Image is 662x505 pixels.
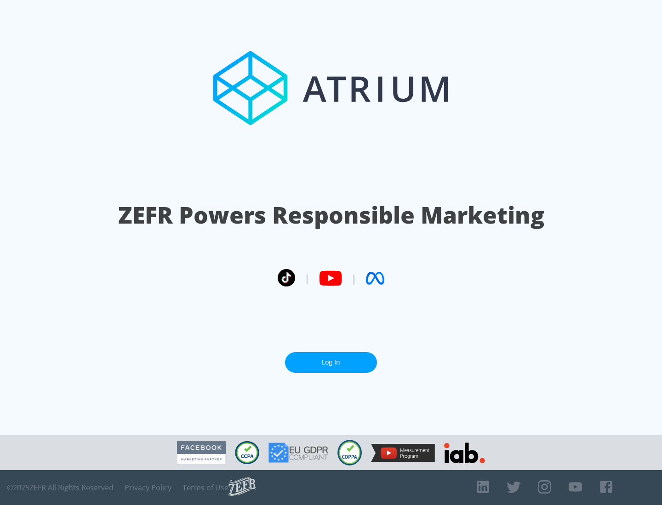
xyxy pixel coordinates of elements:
img: Facebook Marketing Partner [177,441,226,465]
a: Terms of Use [183,483,228,492]
h1: ZEFR Powers Responsible Marketing [118,199,544,231]
a: Privacy Policy [125,483,171,492]
img: COPPA Compliant [337,440,362,466]
a: Log In [285,352,377,373]
img: IAB [444,443,485,463]
img: CCPA Compliant [235,441,259,464]
span: | [351,271,357,285]
img: GDPR Compliant [268,443,328,463]
span: © 2025 ZEFR All Rights Reserved [7,483,114,492]
img: YouTube Measurement Program [371,444,435,462]
span: | [304,271,310,285]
